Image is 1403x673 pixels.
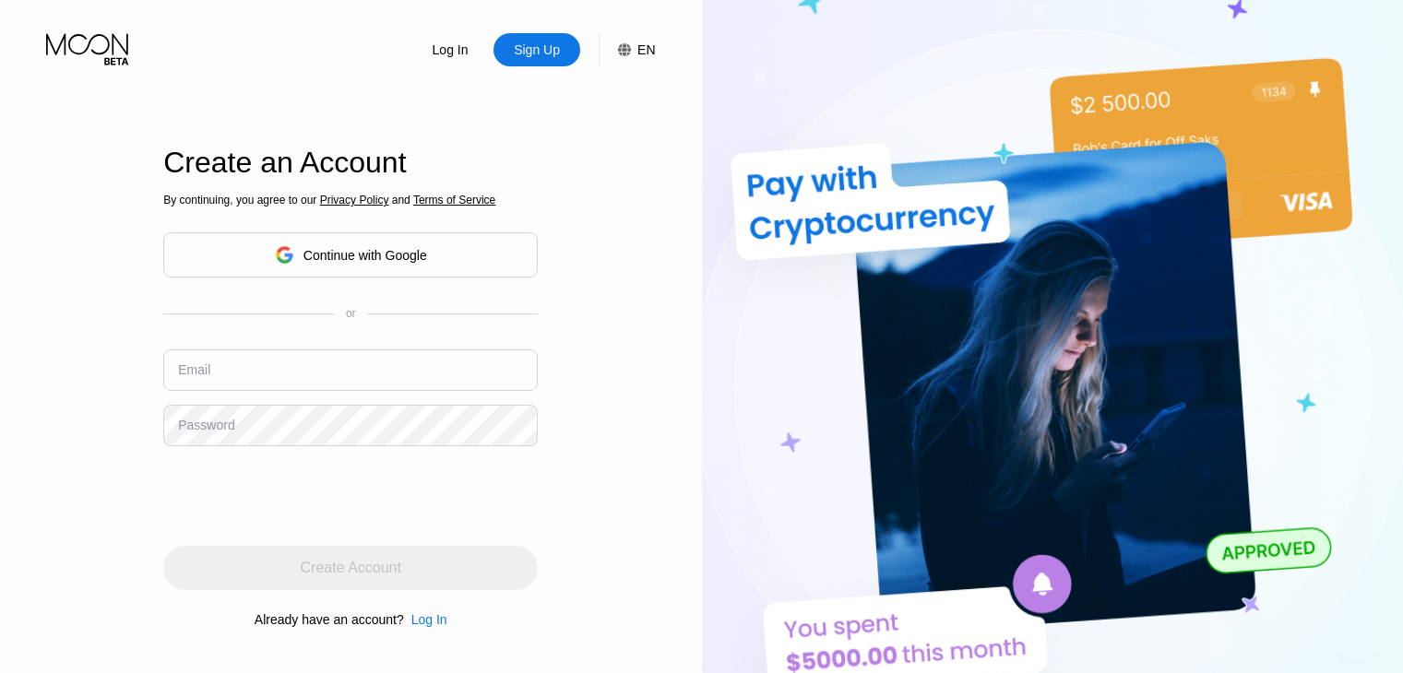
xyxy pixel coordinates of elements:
[388,194,413,207] span: and
[1329,599,1388,658] iframe: Button to launch messaging window
[407,33,493,66] div: Log In
[163,146,538,180] div: Create an Account
[320,194,389,207] span: Privacy Policy
[431,41,470,59] div: Log In
[178,362,210,377] div: Email
[413,194,495,207] span: Terms of Service
[163,460,444,532] iframe: reCAPTCHA
[346,307,356,320] div: or
[303,248,427,263] div: Continue with Google
[599,33,655,66] div: EN
[493,33,580,66] div: Sign Up
[411,612,447,627] div: Log In
[637,42,655,57] div: EN
[255,612,404,627] div: Already have an account?
[404,612,447,627] div: Log In
[163,232,538,277] div: Continue with Google
[163,194,538,207] div: By continuing, you agree to our
[512,41,562,59] div: Sign Up
[178,418,234,432] div: Password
